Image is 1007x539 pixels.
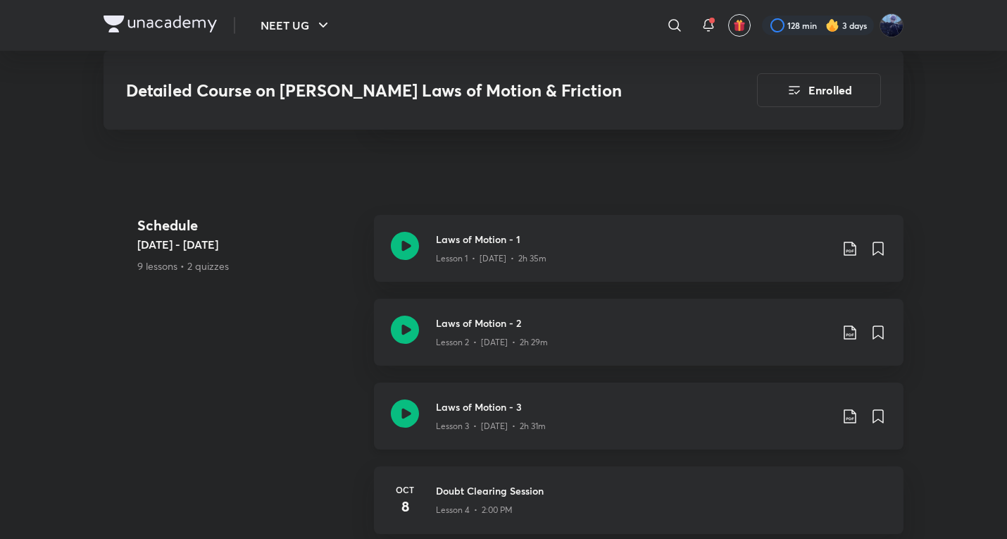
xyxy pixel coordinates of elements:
[436,316,830,330] h3: Laws of Motion - 2
[137,236,363,253] h5: [DATE] - [DATE]
[137,259,363,273] p: 9 lessons • 2 quizzes
[252,11,340,39] button: NEET UG
[391,496,419,517] h4: 8
[104,16,217,36] a: Company Logo
[436,252,546,265] p: Lesson 1 • [DATE] • 2h 35m
[757,73,881,107] button: Enrolled
[436,336,548,349] p: Lesson 2 • [DATE] • 2h 29m
[374,299,903,383] a: Laws of Motion - 2Lesson 2 • [DATE] • 2h 29m
[126,80,677,101] h3: Detailed Course on [PERSON_NAME] Laws of Motion & Friction
[436,232,830,247] h3: Laws of Motion - 1
[880,13,903,37] img: Kushagra Singh
[391,483,419,496] h6: Oct
[733,19,746,32] img: avatar
[374,215,903,299] a: Laws of Motion - 1Lesson 1 • [DATE] • 2h 35m
[374,383,903,466] a: Laws of Motion - 3Lesson 3 • [DATE] • 2h 31m
[436,420,546,433] p: Lesson 3 • [DATE] • 2h 31m
[104,16,217,32] img: Company Logo
[436,504,513,516] p: Lesson 4 • 2:00 PM
[728,14,751,37] button: avatar
[137,215,363,236] h4: Schedule
[825,18,839,32] img: streak
[436,399,830,414] h3: Laws of Motion - 3
[436,483,887,498] h3: Doubt Clearing Session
